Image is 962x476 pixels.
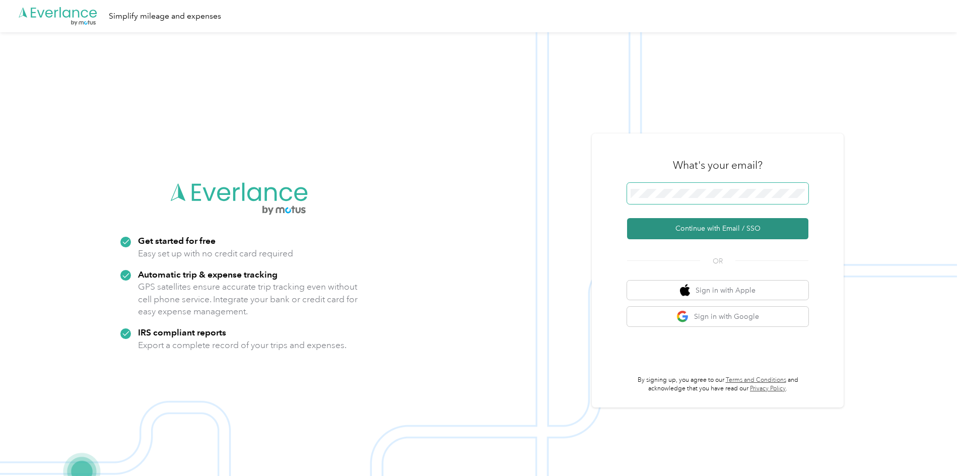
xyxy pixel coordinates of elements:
[627,307,808,326] button: google logoSign in with Google
[627,281,808,300] button: apple logoSign in with Apple
[627,218,808,239] button: Continue with Email / SSO
[109,10,221,23] div: Simplify mileage and expenses
[138,235,216,246] strong: Get started for free
[138,339,347,352] p: Export a complete record of your trips and expenses.
[680,284,690,297] img: apple logo
[138,281,358,318] p: GPS satellites ensure accurate trip tracking even without cell phone service. Integrate your bank...
[750,385,786,392] a: Privacy Policy
[138,269,278,280] strong: Automatic trip & expense tracking
[726,376,786,384] a: Terms and Conditions
[700,256,735,266] span: OR
[627,376,808,393] p: By signing up, you agree to our and acknowledge that you have read our .
[138,327,226,337] strong: IRS compliant reports
[138,247,293,260] p: Easy set up with no credit card required
[676,310,689,323] img: google logo
[673,158,763,172] h3: What's your email?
